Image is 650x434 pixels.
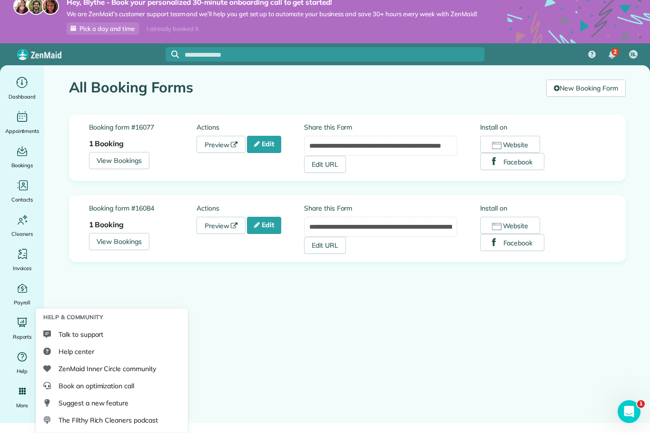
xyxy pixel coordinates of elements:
[4,213,40,240] a: Cleaners
[59,331,103,341] span: Talk to support
[197,124,304,133] label: Actions
[480,154,545,172] button: Facebook
[79,26,135,34] span: Pick a day and time
[247,218,281,235] a: Edit
[59,365,156,375] span: ZenMaid Inner Circle community
[304,157,346,174] a: Edit URL
[69,81,540,97] h1: All Booking Forms
[59,400,128,409] span: Suggest a new feature
[304,124,457,133] label: Share this Form
[304,205,457,214] label: Share this Form
[39,413,184,430] a: The Filthy Rich Cleaners podcast
[480,218,541,235] button: Website
[602,46,622,67] div: 2 unread notifications
[39,362,184,379] a: ZenMaid Inner Circle community
[4,76,40,103] a: Dashboard
[197,205,304,214] label: Actions
[247,137,281,154] a: Edit
[11,231,33,240] span: Cleaners
[480,235,545,252] button: Facebook
[89,205,197,214] label: Booking form #16084
[39,344,184,362] a: Help center
[16,402,28,412] span: More
[67,11,477,20] span: We are ZenMaid’s customer support team and we’ll help you get set up to automate your business an...
[637,402,645,409] span: 1
[89,124,197,133] label: Booking form #16077
[43,314,103,323] span: Help & Community
[17,368,28,377] span: Help
[89,234,150,252] a: View Bookings
[480,124,606,133] label: Install on
[197,218,246,235] a: Preview
[9,93,36,103] span: Dashboard
[59,417,158,426] span: The Filthy Rich Cleaners podcast
[89,221,124,231] strong: 1 Booking
[5,128,39,137] span: Appointments
[4,145,40,172] a: Bookings
[67,24,139,36] a: Pick a day and time
[39,396,184,413] a: Suggest a new feature
[480,205,606,214] label: Install on
[304,238,346,255] a: Edit URL
[581,45,650,67] nav: Main
[630,52,637,60] span: BL
[13,333,32,343] span: Reports
[11,196,33,206] span: Contacts
[166,52,179,60] button: Focus search
[11,162,33,172] span: Bookings
[13,265,32,274] span: Invoices
[4,248,40,274] a: Invoices
[618,402,640,424] iframe: Intercom live chat
[546,81,625,98] a: New Booking Form
[4,111,40,137] a: Appointments
[480,137,541,154] button: Website
[197,137,246,154] a: Preview
[89,140,124,150] strong: 1 Booking
[613,50,617,57] span: 2
[4,316,40,343] a: Reports
[59,383,134,392] span: Book an optimization call
[4,282,40,309] a: Payroll
[171,52,179,60] svg: Focus search
[59,348,94,358] span: Help center
[14,299,31,309] span: Payroll
[39,379,184,396] a: Book an optimization call
[141,24,204,36] div: I already booked it
[4,179,40,206] a: Contacts
[89,153,150,171] a: View Bookings
[4,351,40,377] a: Help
